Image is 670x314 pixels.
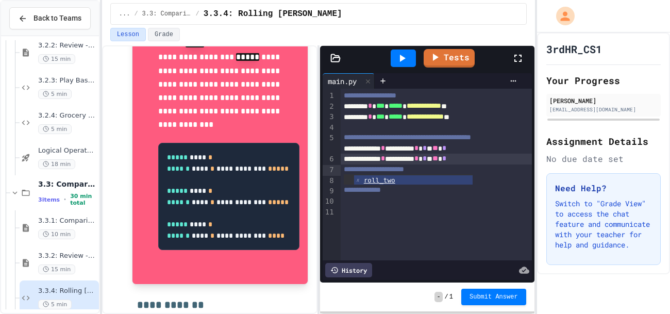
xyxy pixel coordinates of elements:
[549,106,658,113] div: [EMAIL_ADDRESS][DOMAIN_NAME]
[546,42,602,56] h1: 3rdHR_CS1
[323,123,336,133] div: 4
[38,159,75,169] span: 18 min
[344,174,473,185] ul: Completions
[323,196,336,207] div: 10
[323,133,336,154] div: 5
[434,292,442,302] span: -
[546,134,661,148] h2: Assignment Details
[38,54,75,64] span: 15 min
[38,265,75,274] span: 15 min
[461,289,526,305] button: Submit Answer
[323,73,375,89] div: main.py
[38,229,75,239] span: 10 min
[364,176,395,184] span: roll_two
[323,91,336,102] div: 1
[545,4,577,28] div: My Account
[546,73,661,88] h2: Your Progress
[323,207,336,218] div: 11
[323,154,336,165] div: 6
[142,10,192,18] span: 3.3: Comparison Operators
[323,186,336,196] div: 9
[38,252,97,260] span: 3.3.2: Review - Comparison Operators
[555,182,652,194] h3: Need Help?
[546,153,661,165] div: No due date set
[33,13,81,24] span: Back to Teams
[323,165,336,176] div: 7
[38,196,60,203] span: 3 items
[70,193,97,206] span: 30 min total
[38,179,97,189] span: 3.3: Comparison Operators
[323,102,336,112] div: 2
[38,124,72,134] span: 5 min
[38,300,72,309] span: 5 min
[323,112,336,123] div: 3
[445,293,448,301] span: /
[134,10,138,18] span: /
[38,217,97,225] span: 3.3.1: Comparison Operators
[323,76,362,87] div: main.py
[470,293,518,301] span: Submit Answer
[323,176,336,187] div: 8
[38,287,97,295] span: 3.3.4: Rolling [PERSON_NAME]
[549,96,658,105] div: [PERSON_NAME]
[204,8,342,20] span: 3.3.4: Rolling Evens
[38,41,97,50] span: 3.2.2: Review - Logical Operators
[449,293,453,301] span: 1
[110,28,146,41] button: Lesson
[555,199,652,250] p: Switch to "Grade View" to access the chat feature and communicate with your teacher for help and ...
[424,49,475,68] a: Tests
[38,89,72,99] span: 5 min
[38,76,97,85] span: 3.2.3: Play Basketball
[325,263,372,277] div: History
[196,10,199,18] span: /
[9,7,91,29] button: Back to Teams
[64,195,66,204] span: •
[119,10,130,18] span: ...
[38,146,97,155] span: Logical Operators - Quiz
[148,28,180,41] button: Grade
[38,111,97,120] span: 3.2.4: Grocery List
